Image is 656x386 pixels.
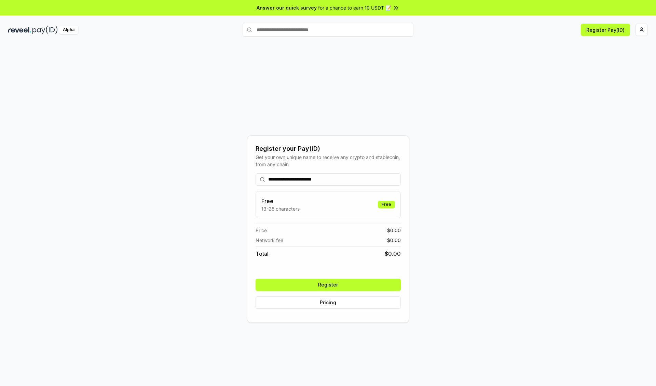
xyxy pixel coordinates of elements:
[257,4,317,11] span: Answer our quick survey
[256,279,401,291] button: Register
[387,237,401,244] span: $ 0.00
[261,197,300,205] h3: Free
[261,205,300,212] p: 13-25 characters
[256,144,401,154] div: Register your Pay(ID)
[32,26,58,34] img: pay_id
[256,296,401,309] button: Pricing
[318,4,391,11] span: for a chance to earn 10 USDT 📝
[256,154,401,168] div: Get your own unique name to receive any crypto and stablecoin, from any chain
[59,26,78,34] div: Alpha
[256,250,269,258] span: Total
[581,24,630,36] button: Register Pay(ID)
[256,227,267,234] span: Price
[378,201,395,208] div: Free
[256,237,283,244] span: Network fee
[385,250,401,258] span: $ 0.00
[8,26,31,34] img: reveel_dark
[387,227,401,234] span: $ 0.00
